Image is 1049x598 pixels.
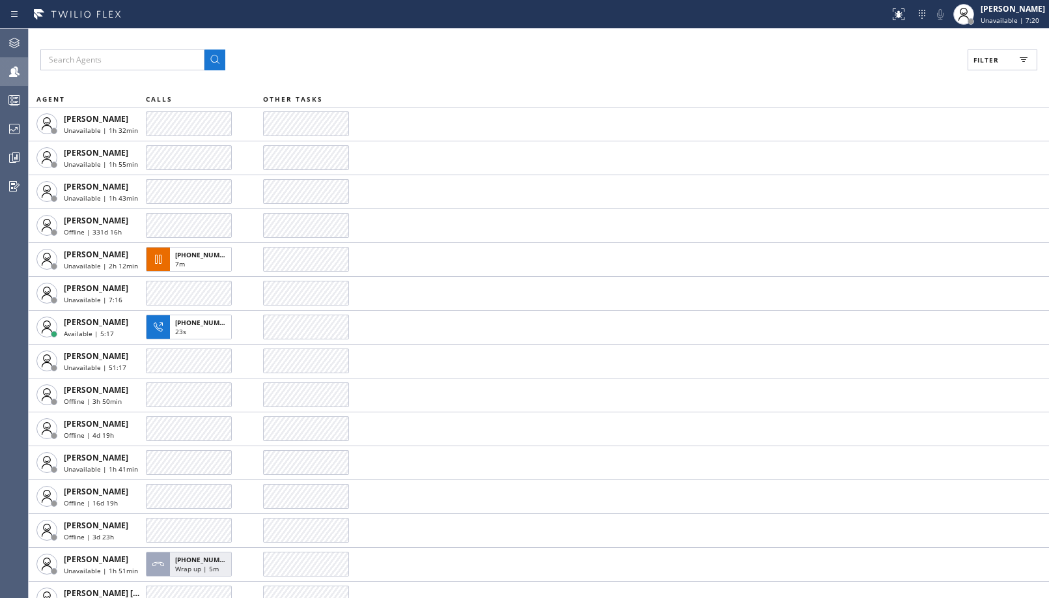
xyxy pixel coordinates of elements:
[263,94,323,104] span: OTHER TASKS
[64,317,128,328] span: [PERSON_NAME]
[64,464,138,474] span: Unavailable | 1h 41min
[175,318,234,327] span: [PHONE_NUMBER]
[64,418,128,429] span: [PERSON_NAME]
[64,160,138,169] span: Unavailable | 1h 55min
[64,283,128,294] span: [PERSON_NAME]
[175,259,185,268] span: 7m
[64,215,128,226] span: [PERSON_NAME]
[175,327,186,336] span: 23s
[64,554,128,565] span: [PERSON_NAME]
[64,249,128,260] span: [PERSON_NAME]
[64,520,128,531] span: [PERSON_NAME]
[64,350,128,362] span: [PERSON_NAME]
[40,50,204,70] input: Search Agents
[36,94,65,104] span: AGENT
[64,363,126,372] span: Unavailable | 51:17
[146,548,236,580] button: [PHONE_NUMBER]Wrap up | 5m
[175,564,219,573] span: Wrap up | 5m
[64,566,138,575] span: Unavailable | 1h 51min
[64,329,114,338] span: Available | 5:17
[64,295,122,304] span: Unavailable | 7:16
[981,3,1045,14] div: [PERSON_NAME]
[64,452,128,463] span: [PERSON_NAME]
[64,532,114,541] span: Offline | 3d 23h
[146,311,236,343] button: [PHONE_NUMBER]23s
[64,384,128,395] span: [PERSON_NAME]
[146,94,173,104] span: CALLS
[175,555,234,564] span: [PHONE_NUMBER]
[64,431,114,440] span: Offline | 4d 19h
[64,193,138,203] span: Unavailable | 1h 43min
[931,5,949,23] button: Mute
[175,250,234,259] span: [PHONE_NUMBER]
[146,243,236,276] button: [PHONE_NUMBER]7m
[64,147,128,158] span: [PERSON_NAME]
[64,486,128,497] span: [PERSON_NAME]
[64,126,138,135] span: Unavailable | 1h 32min
[64,181,128,192] span: [PERSON_NAME]
[973,55,999,64] span: Filter
[981,16,1039,25] span: Unavailable | 7:20
[64,397,122,406] span: Offline | 3h 50min
[968,50,1037,70] button: Filter
[64,261,138,270] span: Unavailable | 2h 12min
[64,498,118,507] span: Offline | 16d 19h
[64,113,128,124] span: [PERSON_NAME]
[64,227,122,236] span: Offline | 331d 16h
